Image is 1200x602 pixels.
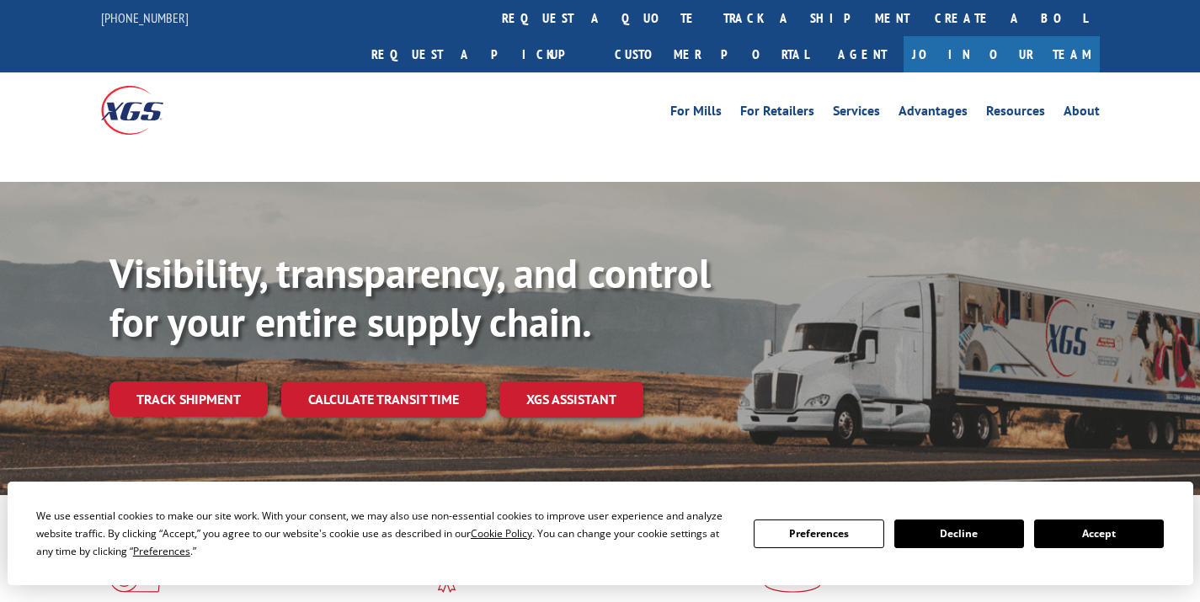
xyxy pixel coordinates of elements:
span: Preferences [133,544,190,558]
b: Visibility, transparency, and control for your entire supply chain. [109,247,711,348]
a: Join Our Team [904,36,1100,72]
a: Customer Portal [602,36,821,72]
a: [PHONE_NUMBER] [101,9,189,26]
span: Cookie Policy [471,526,532,541]
a: Calculate transit time [281,381,486,418]
a: Resources [986,104,1045,123]
div: We use essential cookies to make our site work. With your consent, we may also use non-essential ... [36,507,733,560]
a: Track shipment [109,381,268,417]
a: About [1064,104,1100,123]
button: Preferences [754,519,883,548]
div: Cookie Consent Prompt [8,482,1193,585]
a: For Retailers [740,104,814,123]
a: For Mills [670,104,722,123]
a: XGS ASSISTANT [499,381,643,418]
a: Advantages [899,104,968,123]
button: Decline [894,519,1024,548]
button: Accept [1034,519,1164,548]
a: Request a pickup [359,36,602,72]
a: Agent [821,36,904,72]
a: Services [833,104,880,123]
